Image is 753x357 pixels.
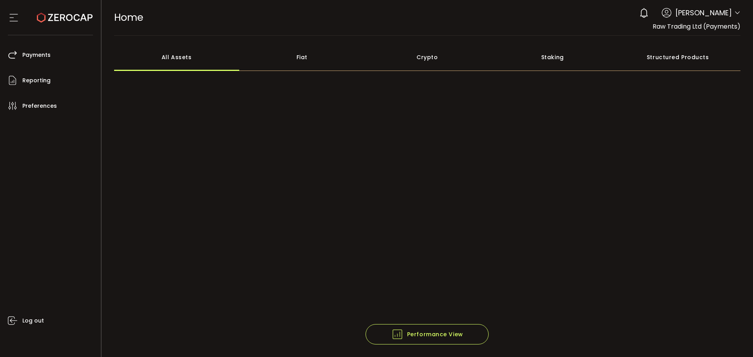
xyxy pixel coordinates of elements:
div: Crypto [365,43,490,71]
span: Home [114,11,143,24]
div: Structured Products [615,43,741,71]
span: [PERSON_NAME] [675,7,732,18]
div: Fiat [239,43,365,71]
span: Preferences [22,100,57,112]
span: Performance View [391,328,463,340]
span: Reporting [22,75,51,86]
div: Staking [490,43,615,71]
button: Performance View [366,324,489,344]
span: Payments [22,49,51,61]
span: Log out [22,315,44,326]
div: All Assets [114,43,240,71]
span: Raw Trading Ltd (Payments) [653,22,740,31]
iframe: Chat Widget [714,319,753,357]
